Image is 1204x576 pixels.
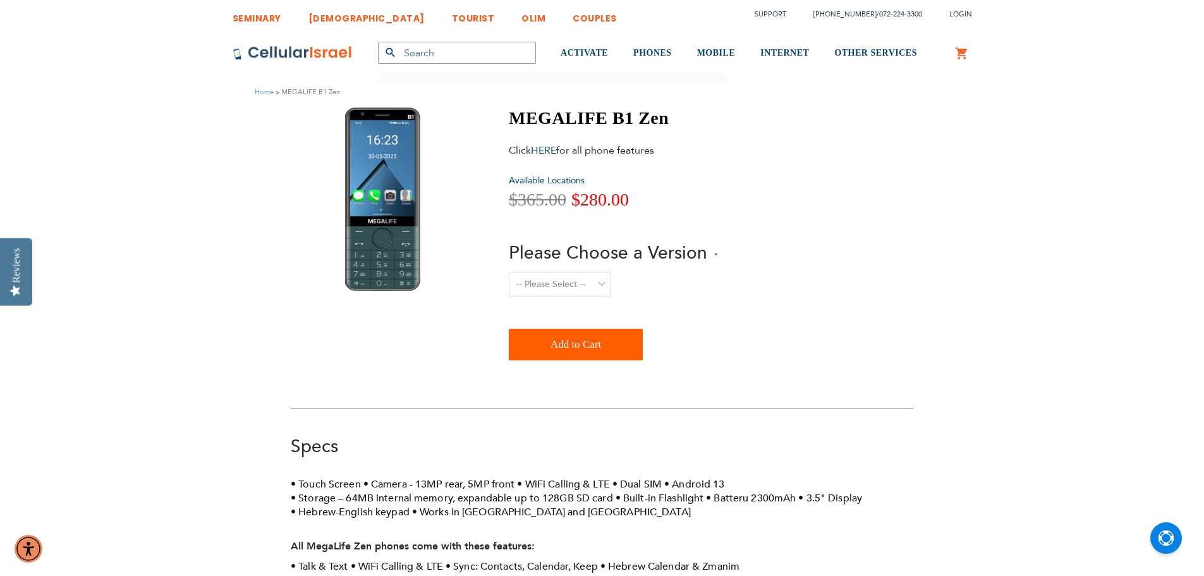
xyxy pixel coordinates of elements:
[233,46,353,61] img: Cellular Israel Logo
[308,3,425,27] a: [DEMOGRAPHIC_DATA]
[550,332,601,357] span: Add to Cart
[760,48,809,58] span: INTERNET
[521,3,545,27] a: OLIM
[664,477,724,491] li: Android 13
[291,560,348,573] li: Talk & Text
[509,144,705,157] div: Click for all phone features
[531,144,556,157] a: HERE
[949,9,972,19] span: Login
[561,30,608,77] a: ACTIVATE
[11,248,22,283] div: Reviews
[452,3,495,27] a: TOURIST
[255,87,274,97] a: Home
[813,9,877,19] a: [PHONE_NUMBER]
[378,42,536,64] input: Search
[697,48,736,58] span: MOBILE
[798,491,862,505] li: 3.5" Display
[633,30,672,77] a: PHONES
[879,9,922,19] a: 072-224-3300
[801,5,922,23] li: /
[291,539,535,553] strong: All MegaLife Zen phones come with these features:
[446,560,598,573] li: Sync: Contacts, Calendar, Keep
[509,107,718,129] h1: MEGALIFE B1 Zen
[291,505,410,519] li: Hebrew-English keypad
[345,107,420,291] img: MEGALIFE B1 Zen
[571,190,629,209] span: $280.00
[697,30,736,77] a: MOBILE
[233,3,281,27] a: SEMINARY
[760,30,809,77] a: INTERNET
[517,477,609,491] li: WiFi Calling & LTE
[561,48,608,58] span: ACTIVATE
[509,175,585,187] a: Available Locations
[573,3,617,27] a: COUPLES
[291,491,613,505] li: Storage – 64MB internal memory, expandable up to 128GB SD card
[706,491,796,505] li: Batteru 2300mAh
[509,241,707,265] span: Please Choose a Version
[15,535,42,563] div: Accessibility Menu
[633,48,672,58] span: PHONES
[616,491,704,505] li: Built-in Flashlight
[274,86,340,98] li: MEGALIFE B1 Zen
[291,434,338,458] a: Specs
[612,477,662,491] li: Dual SIM
[834,30,917,77] a: OTHER SERVICES
[509,329,643,360] button: Add to Cart
[363,477,515,491] li: Camera - 13MP rear, 5MP front
[600,560,739,573] li: Hebrew Calendar & Zmanim
[509,190,566,209] span: $365.00
[351,560,443,573] li: WiFi Calling & LTE
[834,48,917,58] span: OTHER SERVICES
[412,505,691,519] li: Works in [GEOGRAPHIC_DATA] and [GEOGRAPHIC_DATA]
[291,477,361,491] li: Touch Screen
[755,9,786,19] a: Support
